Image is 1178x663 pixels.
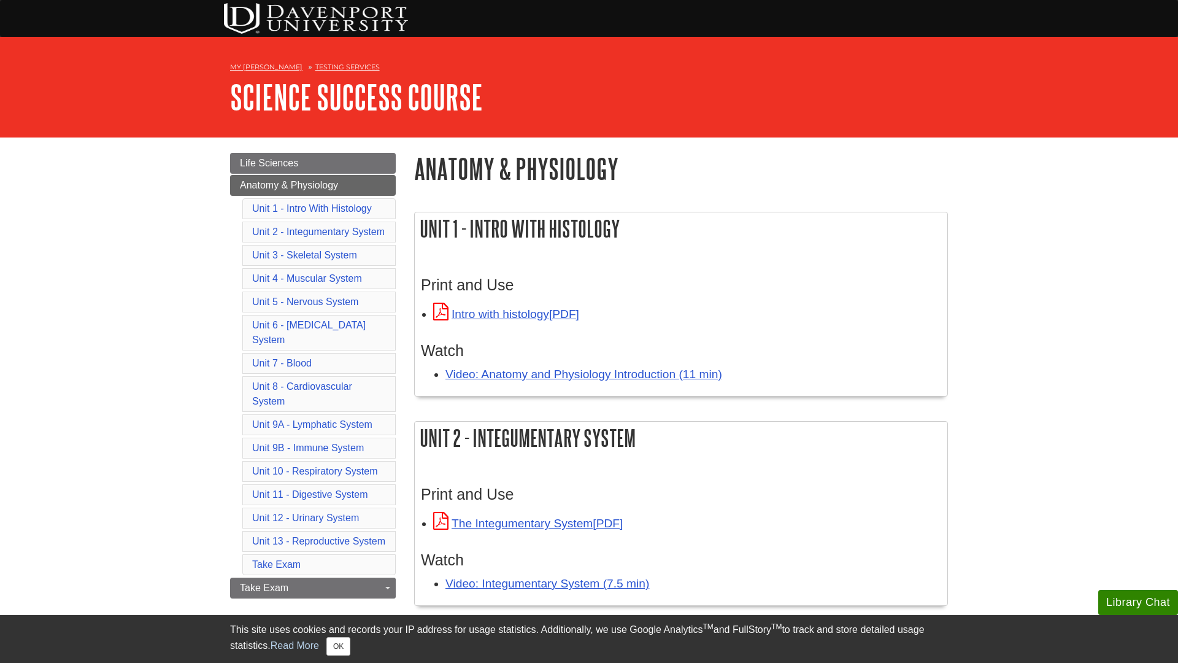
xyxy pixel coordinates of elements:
[224,3,408,34] img: DU Testing Services
[271,640,319,651] a: Read More
[415,422,947,454] h2: Unit 2 - Integumentary System
[252,273,362,284] a: Unit 4 - Muscular System
[252,320,366,345] a: Unit 6 - [MEDICAL_DATA] System
[771,622,782,631] sup: TM
[326,637,350,656] button: Close
[240,180,338,190] span: Anatomy & Physiology
[230,578,396,599] a: Take Exam
[315,63,380,71] a: Testing Services
[703,622,713,631] sup: TM
[252,443,364,453] a: Unit 9B - Immune System
[445,368,722,381] a: Video: Anatomy and Physiology Introduction (11 min)
[252,466,378,476] a: Unit 10 - Respiratory System
[421,486,941,503] h3: Print and Use
[414,153,948,184] h1: Anatomy & Physiology
[230,622,948,656] div: This site uses cookies and records your IP address for usage statistics. Additionally, we use Goo...
[1098,590,1178,615] button: Library Chat
[240,583,288,593] span: Take Exam
[433,308,579,320] a: Link opens in new window
[252,381,352,406] a: Unit 8 - Cardiovascular System
[252,559,301,570] a: Take Exam
[252,250,357,260] a: Unit 3 - Skeletal System
[240,158,298,168] span: Life Sciences
[252,227,385,237] a: Unit 2 - Integumentary System
[252,536,385,546] a: Unit 13 - Reproductive System
[230,59,948,79] nav: breadcrumb
[252,419,372,430] a: Unit 9A - Lymphatic System
[252,513,359,523] a: Unit 12 - Urinary System
[230,175,396,196] a: Anatomy & Physiology
[230,78,483,116] a: Science Success Course
[445,577,649,590] a: Video: Integumentary System (7.5 min)
[421,276,941,294] h3: Print and Use
[252,489,368,500] a: Unit 11 - Digestive System
[230,153,396,174] a: Life Sciences
[252,358,312,368] a: Unit 7 - Blood
[230,153,396,599] div: Guide Page Menu
[421,551,941,569] h3: Watch
[252,297,358,307] a: Unit 5 - Nervous System
[230,62,302,72] a: My [PERSON_NAME]
[415,212,947,245] h2: Unit 1 - Intro With Histology
[433,517,623,530] a: Link opens in new window
[252,203,372,214] a: Unit 1 - Intro With Histology
[421,342,941,360] h3: Watch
